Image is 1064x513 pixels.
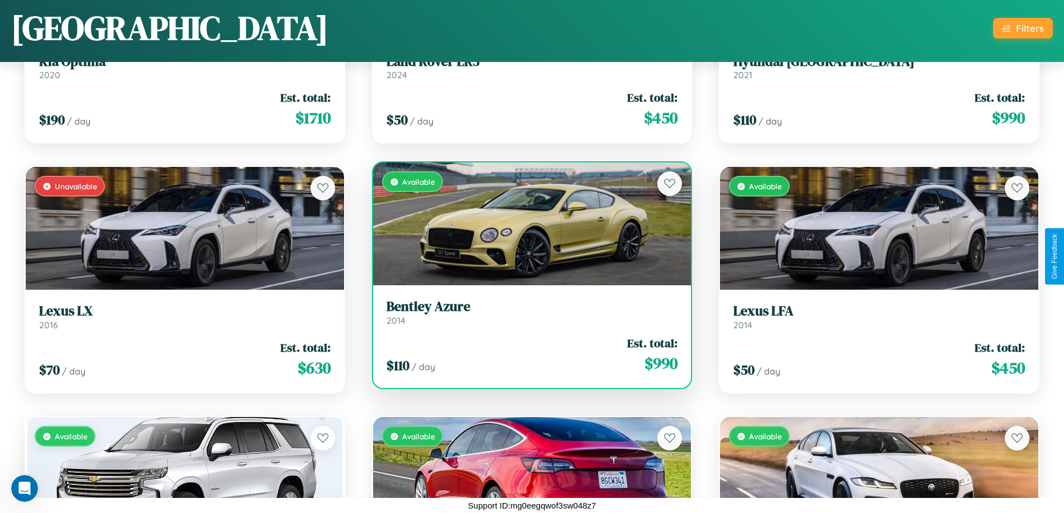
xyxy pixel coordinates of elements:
[733,54,1025,70] h3: Hyundai [GEOGRAPHIC_DATA]
[975,89,1025,106] span: Est. total:
[749,181,782,191] span: Available
[387,69,407,80] span: 2024
[39,111,65,129] span: $ 190
[733,54,1025,81] a: Hyundai [GEOGRAPHIC_DATA]2021
[67,116,90,127] span: / day
[39,54,331,81] a: Kia Optima2020
[992,107,1025,129] span: $ 990
[645,352,677,375] span: $ 990
[758,116,782,127] span: / day
[644,107,677,129] span: $ 450
[387,299,678,315] h3: Bentley Azure
[733,303,1025,319] h3: Lexus LFA
[298,357,331,379] span: $ 630
[733,319,752,330] span: 2014
[39,361,60,379] span: $ 70
[11,475,38,502] iframe: Intercom live chat
[468,498,596,513] p: Support ID: mg0eegqwof3sw048z7
[280,339,331,356] span: Est. total:
[39,303,331,330] a: Lexus LX2016
[733,303,1025,330] a: Lexus LFA2014
[387,356,409,375] span: $ 110
[733,361,755,379] span: $ 50
[62,366,85,377] span: / day
[387,54,678,81] a: Land Rover LR32024
[39,319,58,330] span: 2016
[757,366,780,377] span: / day
[39,69,60,80] span: 2020
[387,299,678,326] a: Bentley Azure2014
[991,357,1025,379] span: $ 450
[11,5,328,51] h1: [GEOGRAPHIC_DATA]
[733,69,752,80] span: 2021
[412,361,435,372] span: / day
[1016,22,1044,34] div: Filters
[749,432,782,441] span: Available
[39,303,331,319] h3: Lexus LX
[387,111,408,129] span: $ 50
[410,116,433,127] span: / day
[975,339,1025,356] span: Est. total:
[280,89,331,106] span: Est. total:
[387,315,405,326] span: 2014
[627,335,677,351] span: Est. total:
[295,107,331,129] span: $ 1710
[55,181,97,191] span: Unavailable
[733,111,756,129] span: $ 110
[627,89,677,106] span: Est. total:
[1051,234,1058,279] div: Give Feedback
[402,177,435,186] span: Available
[402,432,435,441] span: Available
[55,432,88,441] span: Available
[993,18,1053,39] button: Filters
